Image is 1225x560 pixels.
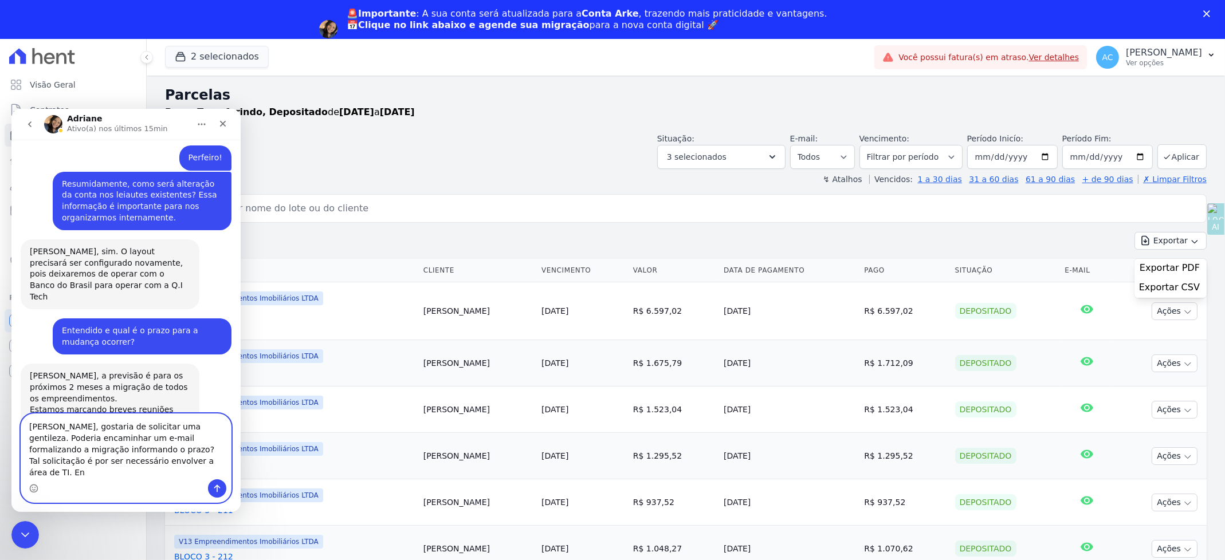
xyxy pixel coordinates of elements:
td: R$ 937,52 [859,479,950,526]
a: [DATE] [541,498,568,507]
div: Depositado [955,494,1016,510]
td: [PERSON_NAME] [419,282,537,340]
strong: [DATE] [339,107,374,117]
label: E-mail: [790,134,818,143]
div: [PERSON_NAME], a previsão é para os próximos 2 meses a migração de todos os empreendimentos. [18,262,179,295]
button: Ações [1152,401,1197,419]
button: Ações [1152,354,1197,372]
div: Depositado [955,355,1016,371]
a: Exportar CSV [1139,282,1202,295]
td: R$ 1.675,79 [629,340,719,387]
td: R$ 1.712,09 [859,340,950,387]
a: [DATE] [541,306,568,316]
a: 61 a 90 dias [1026,175,1075,184]
div: : A sua conta será atualizada para a , trazendo mais praticidade e vantagens. 📅 para a nova conta... [347,8,827,31]
span: V13 Empreendimentos Imobiliários LTDA [174,535,323,549]
a: 1 a 30 dias [918,175,962,184]
a: Minha Carteira [5,199,142,222]
div: [PERSON_NAME], a previsão é para os próximos 2 meses a migração de todos os empreendimentos.Estam... [9,255,188,347]
label: Vencidos: [869,175,913,184]
a: BLOCO 03 - 203BLOCO 03 - 203 [174,307,414,330]
b: 🚨Importante [347,8,416,19]
iframe: Intercom live chat [11,109,241,512]
a: Recebíveis [5,309,142,332]
a: Agendar migração [347,38,441,50]
a: Negativação [5,250,142,273]
td: R$ 6.597,02 [859,282,950,340]
td: [PERSON_NAME] [419,340,537,387]
a: Clientes [5,174,142,197]
iframe: Intercom live chat [11,521,39,549]
a: Ver detalhes [1029,53,1079,62]
div: Entendido e qual é o prazo para a mudança ocorrer? [41,210,220,246]
div: Depositado [955,303,1016,319]
div: Entendido e qual é o prazo para a mudança ocorrer? [50,216,211,239]
a: [DATE] [541,405,568,414]
td: [DATE] [719,479,859,526]
td: R$ 1.295,52 [629,433,719,479]
span: V13 Empreendimentos Imobiliários LTDA [174,291,323,305]
div: [PERSON_NAME], sim. O layout precisará ser configurado novamente, pois deixaremos de operar com o... [18,137,179,194]
button: Enviar mensagem… [197,370,215,389]
input: Buscar por nome do lote ou do cliente [186,197,1202,220]
label: ↯ Atalhos [823,175,862,184]
button: Ações [1152,540,1197,558]
th: Contrato [165,259,419,282]
button: Aplicar [1157,144,1207,169]
td: R$ 6.597,02 [629,282,719,340]
a: Parcelas [5,124,142,147]
a: Exportar PDF [1140,262,1202,276]
div: Adriane diz… [9,255,220,368]
label: Situação: [657,134,694,143]
td: [DATE] [719,387,859,433]
div: Estamos marcando breves reuniões para explicar, mostrar a [PERSON_NAME] e solicitar a documentaçã... [18,295,179,340]
div: Depositado [955,448,1016,464]
span: AC [1102,53,1113,61]
span: V13 Empreendimentos Imobiliários LTDA [174,488,323,502]
textarea: Envie uma mensagem... [10,305,219,370]
span: Visão Geral [30,79,76,90]
th: Valor [629,259,719,282]
strong: [DATE] [380,107,415,117]
label: Período Inicío: [967,134,1023,143]
div: Anderson diz… [9,210,220,255]
label: Período Fim: [1062,133,1153,145]
span: Exportar PDF [1140,262,1200,274]
div: Depositado [955,541,1016,557]
th: Pago [859,259,950,282]
td: [PERSON_NAME] [419,387,537,433]
label: Vencimento: [859,134,909,143]
a: 31 a 60 dias [969,175,1018,184]
span: 3 selecionados [667,150,727,164]
button: Ações [1152,447,1197,465]
div: Depositado [955,401,1016,417]
td: [DATE] [719,433,859,479]
p: [PERSON_NAME] [1126,47,1202,58]
a: BLOCO 3 - 112 [174,458,414,470]
b: Clique no link abaixo e agende sua migração [358,19,590,30]
td: [DATE] [719,340,859,387]
a: [DATE] [541,544,568,553]
td: R$ 937,52 [629,479,719,526]
a: ✗ Limpar Filtros [1138,175,1207,184]
a: [DATE] [541,451,568,460]
th: Cliente [419,259,537,282]
a: Transferências [5,224,142,247]
h2: Parcelas [165,85,1207,105]
a: BLOCO 3 - 105 [174,365,414,377]
td: [DATE] [719,282,859,340]
td: R$ 1.295,52 [859,433,950,479]
a: [DATE] [541,358,568,368]
span: Você possui fatura(s) em atraso. [898,52,1079,64]
button: Seletor de emoji [18,375,27,384]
